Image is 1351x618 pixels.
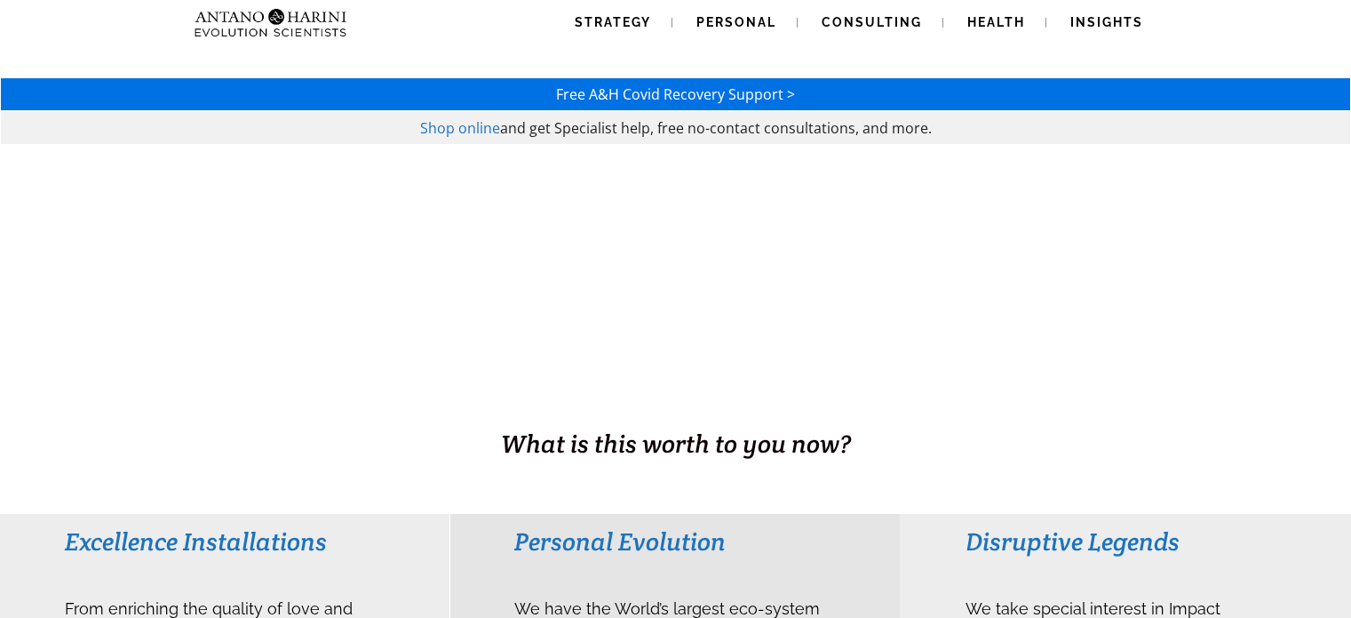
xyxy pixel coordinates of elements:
[556,84,795,104] a: Free A&H Covid Recovery Support >
[575,15,651,29] span: Strategy
[501,428,851,460] span: What is this worth to you now?
[1070,15,1143,29] span: Insights
[514,526,835,558] h3: Personal Evolution
[2,389,1349,426] h1: BUSINESS. HEALTH. Family. Legacy
[65,526,385,558] h3: Excellence Installations
[967,15,1025,29] span: Health
[822,15,922,29] span: Consulting
[500,118,932,138] span: and get Specialist help, free no-contact consultations, and more.
[696,15,776,29] span: Personal
[966,526,1286,558] h3: Disruptive Legends
[420,118,500,138] a: Shop online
